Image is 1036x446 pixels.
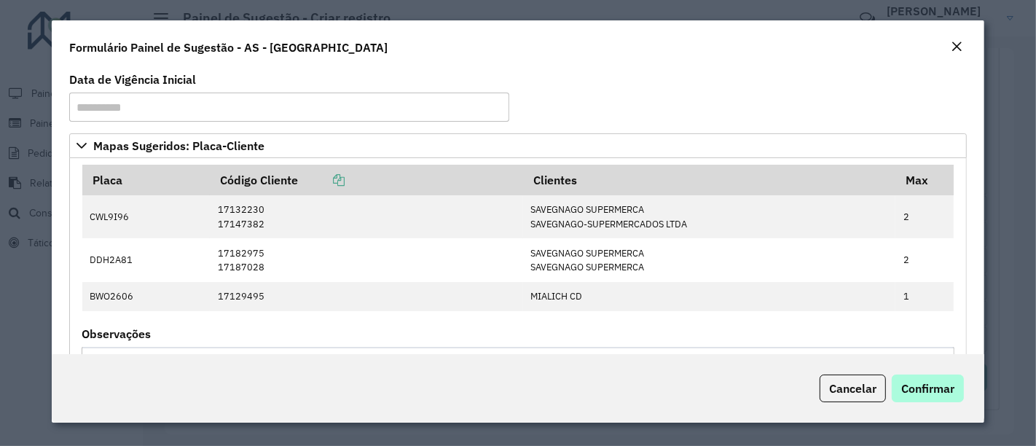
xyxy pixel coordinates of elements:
[523,282,895,311] td: MIALICH CD
[523,238,895,281] td: SAVEGNAGO SUPERMERCA SAVEGNAGO SUPERMERCA
[82,325,151,343] label: Observações
[298,173,345,187] a: Copiar
[895,238,954,281] td: 2
[69,133,967,158] a: Mapas Sugeridos: Placa-Cliente
[210,282,523,311] td: 17129495
[93,140,264,152] span: Mapas Sugeridos: Placa-Cliente
[82,282,211,311] td: BWO2606
[523,195,895,238] td: SAVEGNAGO SUPERMERCA SAVEGNAGO-SUPERMERCADOS LTDA
[82,165,211,195] th: Placa
[895,282,954,311] td: 1
[82,195,211,238] td: CWL9I96
[210,165,523,195] th: Código Cliente
[901,381,954,396] span: Confirmar
[951,41,962,52] em: Fechar
[895,165,954,195] th: Max
[523,165,895,195] th: Clientes
[892,375,964,402] button: Confirmar
[69,39,388,56] h4: Formulário Painel de Sugestão - AS - [GEOGRAPHIC_DATA]
[946,38,967,57] button: Close
[829,381,876,396] span: Cancelar
[82,238,211,281] td: DDH2A81
[820,375,886,402] button: Cancelar
[210,238,523,281] td: 17182975 17187028
[210,195,523,238] td: 17132230 17147382
[895,195,954,238] td: 2
[69,71,196,88] label: Data de Vigência Inicial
